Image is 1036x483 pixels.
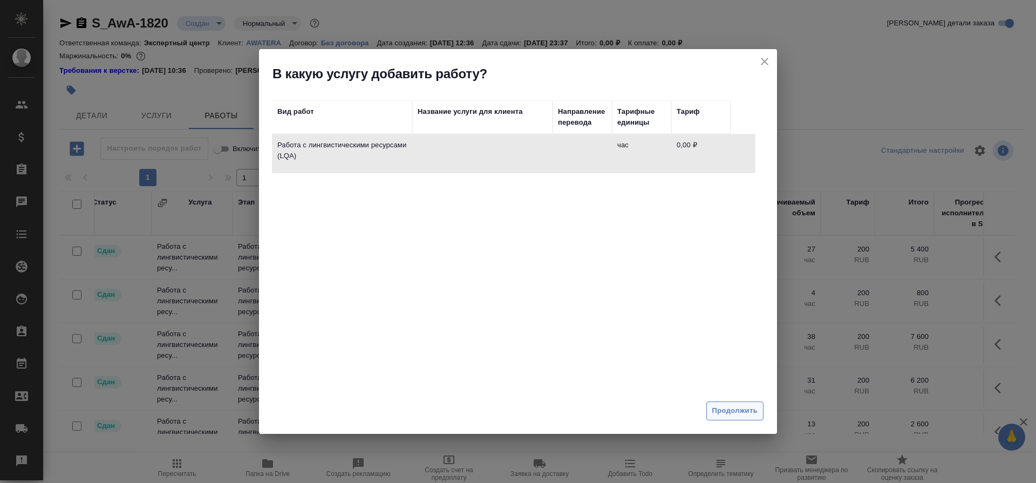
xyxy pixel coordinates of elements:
td: час [612,134,671,172]
button: Продолжить [706,402,764,420]
p: Работа с лингвистическими ресурсами (LQA) [277,140,407,161]
h2: В какую услугу добавить работу? [272,65,777,83]
span: Продолжить [712,405,758,417]
div: Тарифные единицы [617,106,666,128]
div: Направление перевода [558,106,606,128]
div: Тариф [677,106,700,117]
td: 0,00 ₽ [671,134,731,172]
div: Название услуги для клиента [418,106,523,117]
div: Вид работ [277,106,314,117]
button: close [756,53,773,70]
